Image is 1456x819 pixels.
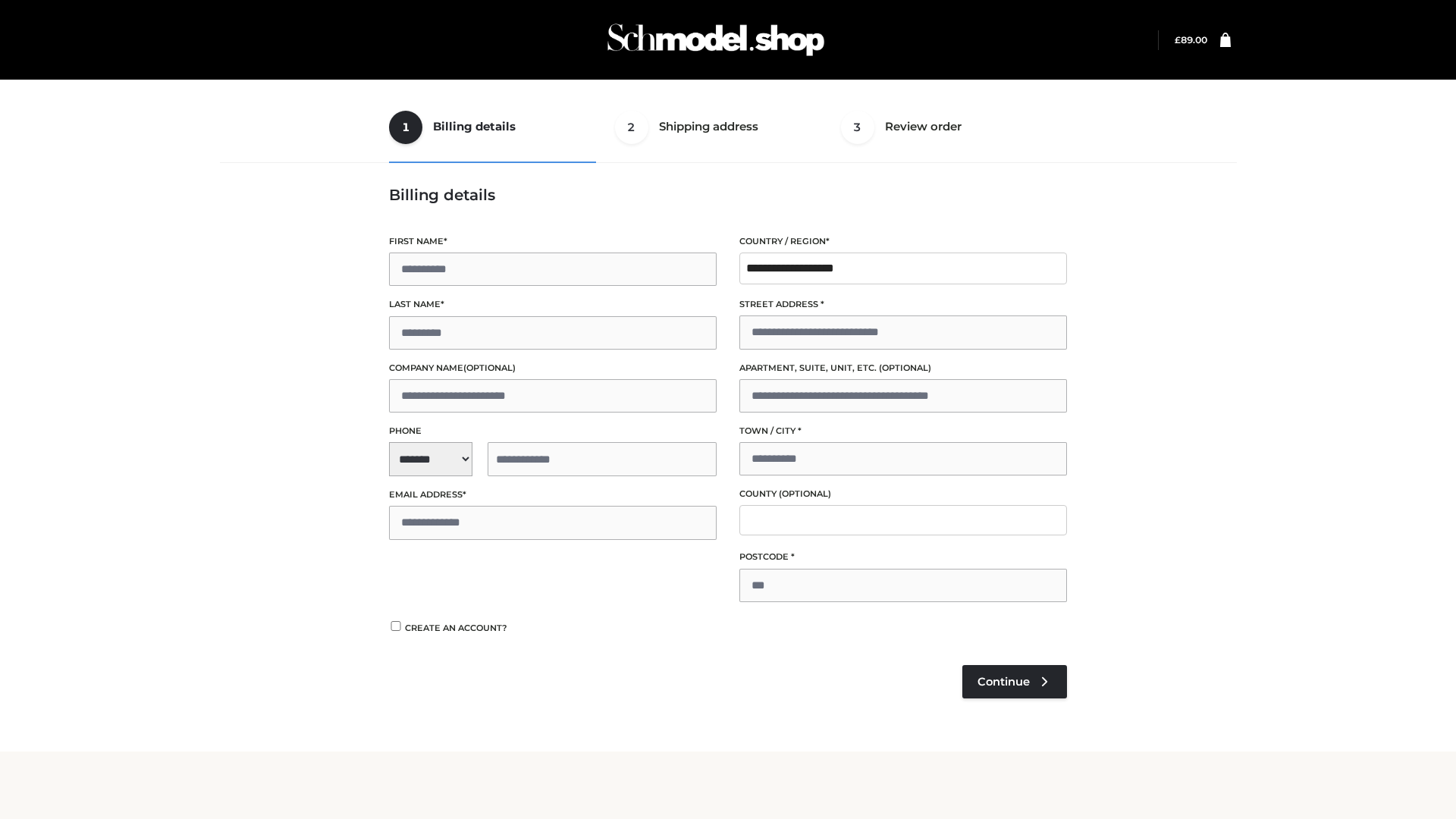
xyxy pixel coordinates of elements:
[962,665,1067,698] a: Continue
[977,675,1030,689] span: Continue
[1175,34,1207,45] bdi: 89.00
[389,186,1067,204] h3: Billing details
[739,424,1067,438] label: Town / City
[389,297,717,312] label: Last name
[739,550,1067,564] label: Postcode
[389,621,403,631] input: Create an account?
[779,488,831,499] span: (optional)
[389,234,717,249] label: First name
[389,488,717,502] label: Email address
[739,361,1067,375] label: Apartment, suite, unit, etc.
[739,234,1067,249] label: Country / Region
[1175,34,1181,45] span: £
[389,361,717,375] label: Company name
[463,362,516,373] span: (optional)
[389,424,717,438] label: Phone
[739,487,1067,501] label: County
[879,362,931,373] span: (optional)
[739,297,1067,312] label: Street address
[602,10,830,70] img: Schmodel Admin 964
[1175,34,1207,45] a: £89.00
[405,623,507,633] span: Create an account?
